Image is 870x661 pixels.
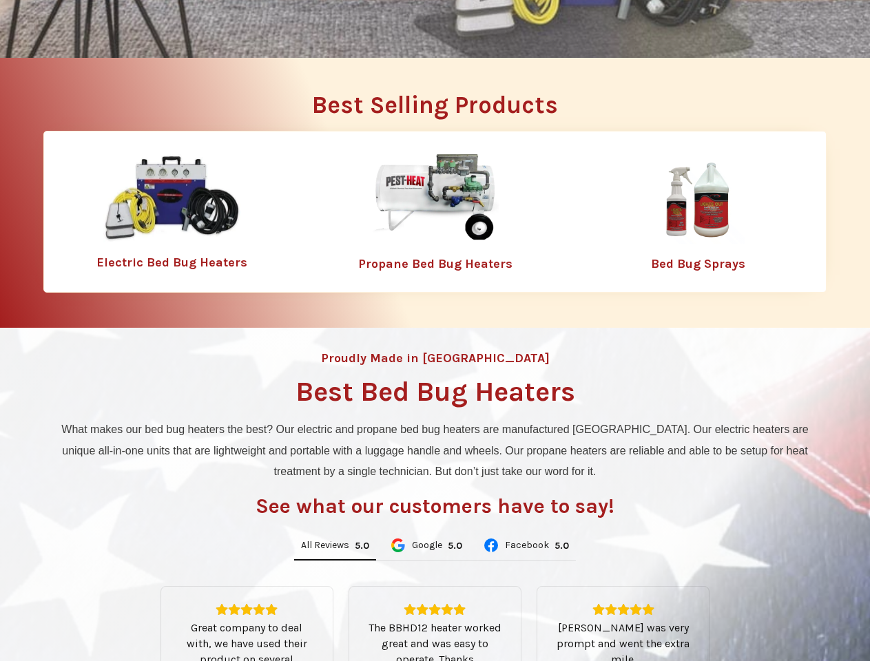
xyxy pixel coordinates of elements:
[358,256,512,271] a: Propane Bed Bug Heaters
[296,378,575,406] h1: Best Bed Bug Heaters
[321,352,550,364] h4: Proudly Made in [GEOGRAPHIC_DATA]
[651,256,745,271] a: Bed Bug Sprays
[355,540,369,552] div: Rating: 5.0 out of 5
[554,603,692,616] div: Rating: 5.0 out of 5
[448,540,462,552] div: 5.0
[96,255,247,270] a: Electric Bed Bug Heaters
[505,541,549,550] span: Facebook
[412,541,442,550] span: Google
[43,93,827,117] h2: Best Selling Products
[366,603,504,616] div: Rating: 5.0 out of 5
[355,540,369,552] div: 5.0
[301,541,349,550] span: All Reviews
[555,540,569,552] div: Rating: 5.0 out of 5
[555,540,569,552] div: 5.0
[448,540,462,552] div: Rating: 5.0 out of 5
[178,603,316,616] div: Rating: 5.0 out of 5
[11,6,52,47] button: Open LiveChat chat widget
[50,419,820,482] p: What makes our bed bug heaters the best? Our electric and propane bed bug heaters are manufacture...
[256,496,614,516] h3: See what our customers have to say!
